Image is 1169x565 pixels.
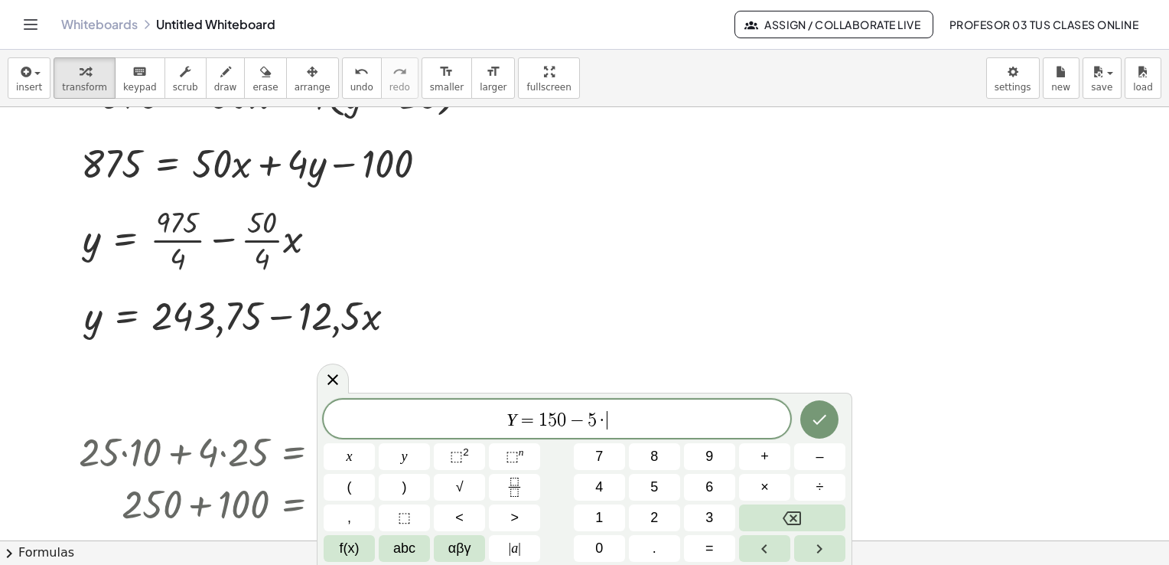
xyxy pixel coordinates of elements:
[739,443,790,470] button: Plus
[760,446,769,467] span: +
[506,410,516,429] var: Y
[1043,57,1079,99] button: new
[347,477,352,498] span: (
[986,57,1040,99] button: settings
[347,446,353,467] span: x
[206,57,246,99] button: draw
[539,411,548,429] span: 1
[516,411,539,429] span: =
[595,446,603,467] span: 7
[1133,82,1153,93] span: load
[653,538,656,559] span: .
[526,82,571,93] span: fullscreen
[705,508,713,528] span: 3
[794,443,845,470] button: Minus
[8,57,50,99] button: insert
[509,541,512,556] span: |
[62,82,107,93] span: transform
[379,474,430,501] button: )
[739,505,845,531] button: Backspace
[588,411,597,429] span: 5
[455,508,464,528] span: <
[597,411,607,429] span: ·
[629,474,680,501] button: 5
[295,82,331,93] span: arrange
[132,63,147,81] i: keyboard
[486,63,500,81] i: format_size
[509,538,521,559] span: a
[448,538,471,559] span: αβγ
[324,505,375,531] button: ,
[392,63,407,81] i: redo
[574,505,625,531] button: 1
[816,446,823,467] span: –
[480,82,506,93] span: larger
[574,474,625,501] button: 4
[595,477,603,498] span: 4
[650,508,658,528] span: 2
[350,82,373,93] span: undo
[1051,82,1070,93] span: new
[422,57,472,99] button: format_sizesmaller
[518,57,579,99] button: fullscreen
[734,11,934,38] button: Assign / Collaborate Live
[434,535,485,562] button: Greek alphabet
[164,57,207,99] button: scrub
[324,443,375,470] button: x
[506,449,519,464] span: ⬚
[434,474,485,501] button: Square root
[1091,82,1112,93] span: save
[489,535,540,562] button: Absolute value
[949,18,1138,31] span: Profesor 03 Tus Clases Online
[518,541,521,556] span: |
[684,443,735,470] button: 9
[519,446,524,458] sup: n
[1125,57,1161,99] button: load
[354,63,369,81] i: undo
[800,400,838,439] button: Done
[252,82,278,93] span: erase
[566,411,588,429] span: −
[607,411,607,429] span: ​
[557,411,566,429] span: 0
[739,474,790,501] button: Times
[214,82,237,93] span: draw
[434,505,485,531] button: Less than
[760,477,769,498] span: ×
[595,508,603,528] span: 1
[286,57,339,99] button: arrange
[173,82,198,93] span: scrub
[684,474,735,501] button: 6
[340,538,360,559] span: f(x)
[347,508,351,528] span: ,
[684,505,735,531] button: 3
[54,57,116,99] button: transform
[629,535,680,562] button: .
[324,535,375,562] button: Functions
[705,446,713,467] span: 9
[1083,57,1122,99] button: save
[430,82,464,93] span: smaller
[379,443,430,470] button: y
[747,18,921,31] span: Assign / Collaborate Live
[684,535,735,562] button: Equals
[650,446,658,467] span: 8
[705,538,714,559] span: =
[936,11,1151,38] button: Profesor 03 Tus Clases Online
[61,17,138,32] a: Whiteboards
[381,57,418,99] button: redoredo
[816,477,824,498] span: ÷
[379,505,430,531] button: Placeholder
[510,508,519,528] span: >
[650,477,658,498] span: 5
[794,535,845,562] button: Right arrow
[18,12,43,37] button: Toggle navigation
[794,474,845,501] button: Divide
[995,82,1031,93] span: settings
[489,505,540,531] button: Greater than
[574,535,625,562] button: 0
[629,443,680,470] button: 8
[402,446,408,467] span: y
[705,477,713,498] span: 6
[574,443,625,470] button: 7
